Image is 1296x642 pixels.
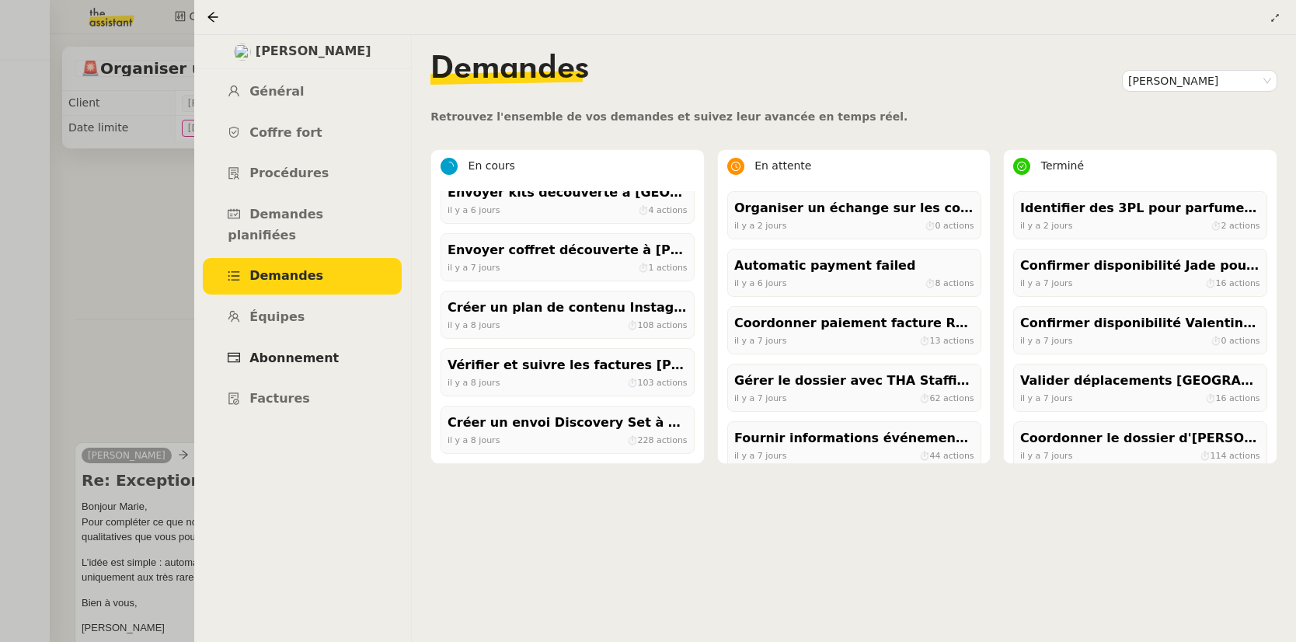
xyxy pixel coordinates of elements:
[203,258,402,295] a: Demandes
[249,309,305,324] span: Équipes
[1221,335,1227,345] span: 0
[638,262,688,272] span: ⏱
[1020,393,1072,403] span: il y a 7 jours
[734,198,974,219] div: Organiser un échange sur les courriers manuscrits
[448,319,500,330] span: il y a 8 jours
[627,319,688,330] span: ⏱
[918,450,974,460] span: ⏱
[203,74,402,110] a: Général
[943,335,974,345] span: actions
[249,125,322,140] span: Coffre fort
[943,450,974,460] span: actions
[1211,450,1227,460] span: 114
[657,377,688,387] span: actions
[638,377,654,387] span: 103
[1229,220,1260,230] span: actions
[430,54,589,85] span: Demandes
[935,220,940,230] span: 0
[754,159,811,172] span: En attente
[638,319,654,330] span: 108
[929,393,940,403] span: 62
[734,256,974,277] div: Automatic payment failed
[1229,277,1260,288] span: actions
[734,371,974,392] div: Gérer le dossier avec THA Staffing
[228,207,323,242] span: Demandes planifiées
[1229,450,1260,460] span: actions
[943,393,974,403] span: actions
[249,84,304,99] span: Général
[256,41,371,62] span: [PERSON_NAME]
[1221,220,1227,230] span: 2
[1216,393,1227,403] span: 16
[1205,393,1260,403] span: ⏱
[1211,335,1260,345] span: ⏱
[734,428,974,449] div: Fournir informations événements [GEOGRAPHIC_DATA] et [GEOGRAPHIC_DATA]
[1229,393,1260,403] span: actions
[448,183,688,204] div: Envoyer kits découverte à [GEOGRAPHIC_DATA]
[1229,335,1260,345] span: actions
[657,204,688,215] span: actions
[1020,198,1260,219] div: Identifier des 3PL pour parfumerie
[918,335,974,345] span: ⏱
[734,393,786,403] span: il y a 7 jours
[203,299,402,336] a: Équipes
[657,262,688,272] span: actions
[448,240,688,261] div: Envoyer coffret découverte à [PERSON_NAME]
[943,220,974,230] span: actions
[1216,277,1227,288] span: 16
[448,262,500,272] span: il y a 7 jours
[1200,450,1260,460] span: ⏱
[448,355,688,376] div: Vérifier et suivre les factures [PERSON_NAME]
[448,298,688,319] div: Créer un plan de contenu Instagram
[1128,71,1271,91] nz-select-item: Pierre Mergui
[448,204,500,215] span: il y a 6 jours
[734,313,974,334] div: Coordonner paiement facture Romain
[1020,277,1072,288] span: il y a 7 jours
[657,434,688,445] span: actions
[1041,159,1084,172] span: Terminé
[430,110,908,123] span: Retrouvez l'ensemble de vos demandes et suivez leur avancée en temps réel.
[203,340,402,377] a: Abonnement
[627,434,688,445] span: ⏱
[1020,220,1072,230] span: il y a 2 jours
[734,450,786,460] span: il y a 7 jours
[649,204,654,215] span: 4
[469,159,515,172] span: En cours
[234,44,251,61] img: users%2Fjeuj7FhI7bYLyCU6UIN9LElSS4x1%2Favatar%2F1678820456145.jpeg
[943,277,974,288] span: actions
[649,262,654,272] span: 1
[249,166,329,180] span: Procédures
[734,220,786,230] span: il y a 2 jours
[249,351,339,365] span: Abonnement
[627,377,688,387] span: ⏱
[203,197,402,253] a: Demandes planifiées
[1020,450,1072,460] span: il y a 7 jours
[1211,220,1260,230] span: ⏱
[1020,335,1072,345] span: il y a 7 jours
[657,319,688,330] span: actions
[448,413,688,434] div: Créer un envoi Discovery Set à Aromi
[638,434,654,445] span: 228
[1020,313,1260,334] div: Confirmer disponibilité Valentina pour Dubaï
[203,155,402,192] a: Procédures
[929,335,940,345] span: 13
[924,277,974,288] span: ⏱
[1020,256,1260,277] div: Confirmer disponibilité Jade pour [PERSON_NAME]
[1020,371,1260,392] div: Valider déplacements [GEOGRAPHIC_DATA]-Dubaï avec [PERSON_NAME]
[918,393,974,403] span: ⏱
[638,204,688,215] span: ⏱
[734,277,786,288] span: il y a 6 jours
[929,450,940,460] span: 44
[1020,428,1260,449] div: Coordonner le dossier d'[PERSON_NAME]
[448,377,500,387] span: il y a 8 jours
[1205,277,1260,288] span: ⏱
[249,268,323,283] span: Demandes
[734,335,786,345] span: il y a 7 jours
[924,220,974,230] span: ⏱
[448,434,500,445] span: il y a 8 jours
[249,391,310,406] span: Factures
[935,277,940,288] span: 8
[203,115,402,152] a: Coffre fort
